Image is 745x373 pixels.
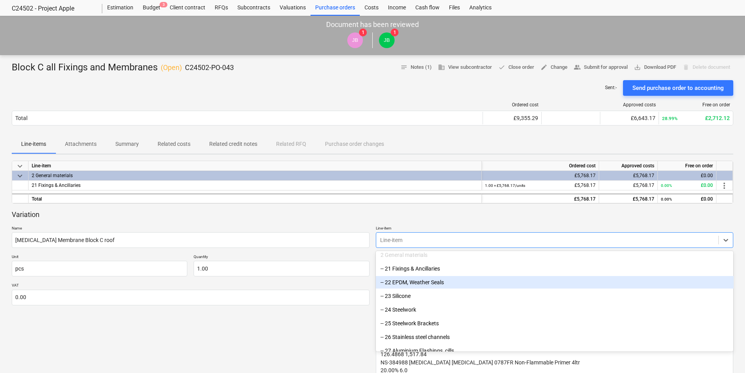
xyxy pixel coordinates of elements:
span: Change [540,63,567,72]
div: 2 General materials [376,249,734,261]
div: Free on order [658,161,716,171]
div: £5,768.17 [602,194,654,204]
span: more_vert [720,181,729,190]
p: VAT [12,283,370,289]
span: keyboard_arrow_down [15,171,25,181]
small: 0.00% [661,183,672,188]
button: Change [537,61,571,74]
p: Related costs [158,140,190,148]
p: Attachments [65,140,97,148]
span: done [498,64,505,71]
p: Summary [115,140,139,148]
span: JB [352,37,358,43]
p: Variation [12,210,39,219]
p: Line-items [21,140,46,148]
button: Download PDF [631,61,679,74]
span: Close order [498,63,534,72]
p: Quantity [194,254,369,261]
small: 28.99% [662,116,678,121]
button: View subcontractor [435,61,495,74]
button: Send purchase order to accounting [623,80,733,96]
div: Free on order [662,102,730,108]
div: £6,643.17 [603,115,655,121]
iframe: Chat Widget [706,335,745,373]
span: notes [400,64,408,71]
div: Line-item [29,161,482,171]
div: -- 21 Fixings & Ancillaries [376,262,734,275]
div: £0.00 [661,171,713,181]
div: £2,712.12 [662,115,730,121]
span: business [438,64,445,71]
span: Submit for approval [574,63,628,72]
div: -- 23 Silicone [376,290,734,302]
div: £5,768.17 [485,181,596,190]
span: 21 Fixings & Ancillaries [32,183,81,188]
span: 1 [359,29,367,36]
div: Approved costs [599,161,658,171]
div: £0.00 [661,194,713,204]
small: 0.00% [661,197,672,201]
div: JP Booree [379,32,395,48]
button: Notes (1) [397,61,435,74]
div: JP Booree [347,32,363,48]
div: -- 26 Stainless steel channels [376,331,734,343]
div: Ordered cost [486,102,539,108]
div: £0.00 [661,181,713,190]
p: C24502-PO-043 [185,63,234,72]
div: £9,355.29 [486,115,538,121]
span: Notes (1) [400,63,432,72]
div: Block C all Fixings and Membranes [12,61,234,74]
div: £5,768.17 [485,194,596,204]
p: ( Open ) [161,63,182,72]
span: people_alt [574,64,581,71]
p: Related credit notes [209,140,257,148]
p: Sent : - [605,84,617,91]
span: edit [540,64,548,71]
p: Line-item [376,226,734,232]
div: -- 24 Steelwork [376,303,734,316]
button: Submit for approval [571,61,631,74]
span: View subcontractor [438,63,492,72]
span: keyboard_arrow_down [15,161,25,171]
div: -- 22 EPDM, Weather Seals [376,276,734,289]
div: Approved costs [603,102,656,108]
div: Ordered cost [482,161,599,171]
div: Total [15,115,27,121]
p: Unit [12,254,187,261]
span: JB [384,37,390,43]
div: Total [29,194,482,203]
div: -- 25 Steelwork Brackets [376,317,734,330]
small: 1.00 × £5,768.17 / units [485,183,525,188]
span: 1 [391,29,399,36]
button: Close order [495,61,537,74]
span: 3 [160,2,167,7]
p: Document has been reviewed [326,20,419,29]
span: save_alt [634,64,641,71]
div: Send purchase order to accounting [632,83,724,93]
div: C24502 - Project Apple [12,5,93,13]
div: 2 General materials [32,171,478,180]
div: -- 27 Aluminium Flashings, cills [376,344,734,357]
span: Download PDF [634,63,676,72]
p: Name [12,226,370,232]
div: £5,768.17 [602,181,654,190]
div: £5,768.17 [602,171,654,181]
div: £5,768.17 [485,171,596,181]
